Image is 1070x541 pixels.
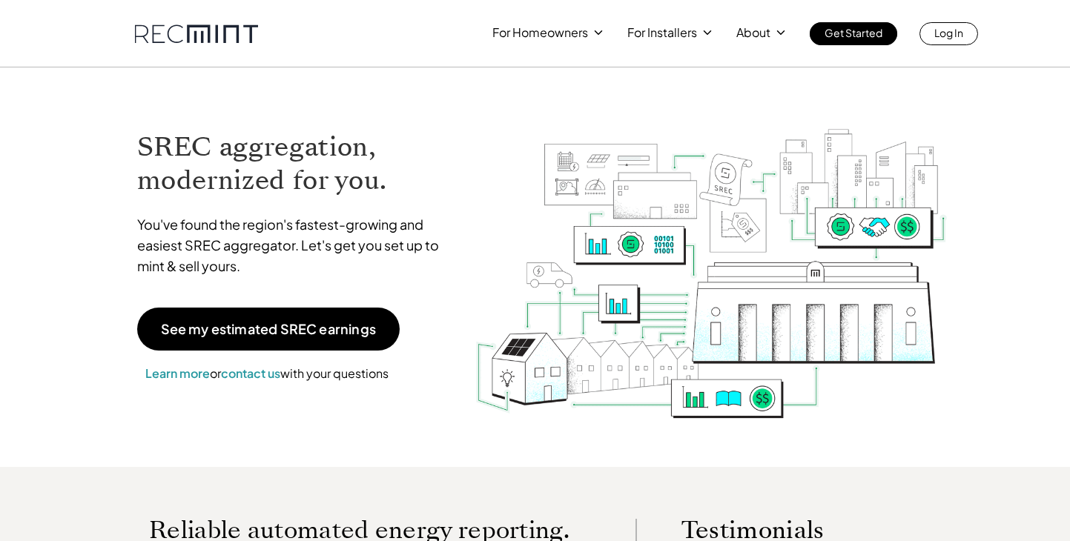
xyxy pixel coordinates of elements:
[627,22,697,43] p: For Installers
[492,22,588,43] p: For Homeowners
[145,365,210,381] a: Learn more
[221,365,280,381] a: contact us
[149,519,591,541] p: Reliable automated energy reporting.
[825,22,882,43] p: Get Started
[681,519,902,541] p: Testimonials
[161,322,376,336] p: See my estimated SREC earnings
[137,214,453,276] p: You've found the region's fastest-growing and easiest SREC aggregator. Let's get you set up to mi...
[475,90,948,422] img: RECmint value cycle
[137,364,397,383] p: or with your questions
[736,22,770,43] p: About
[919,22,978,45] a: Log In
[810,22,897,45] a: Get Started
[137,130,453,197] h1: SREC aggregation, modernized for you.
[137,308,400,351] a: See my estimated SREC earnings
[934,22,963,43] p: Log In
